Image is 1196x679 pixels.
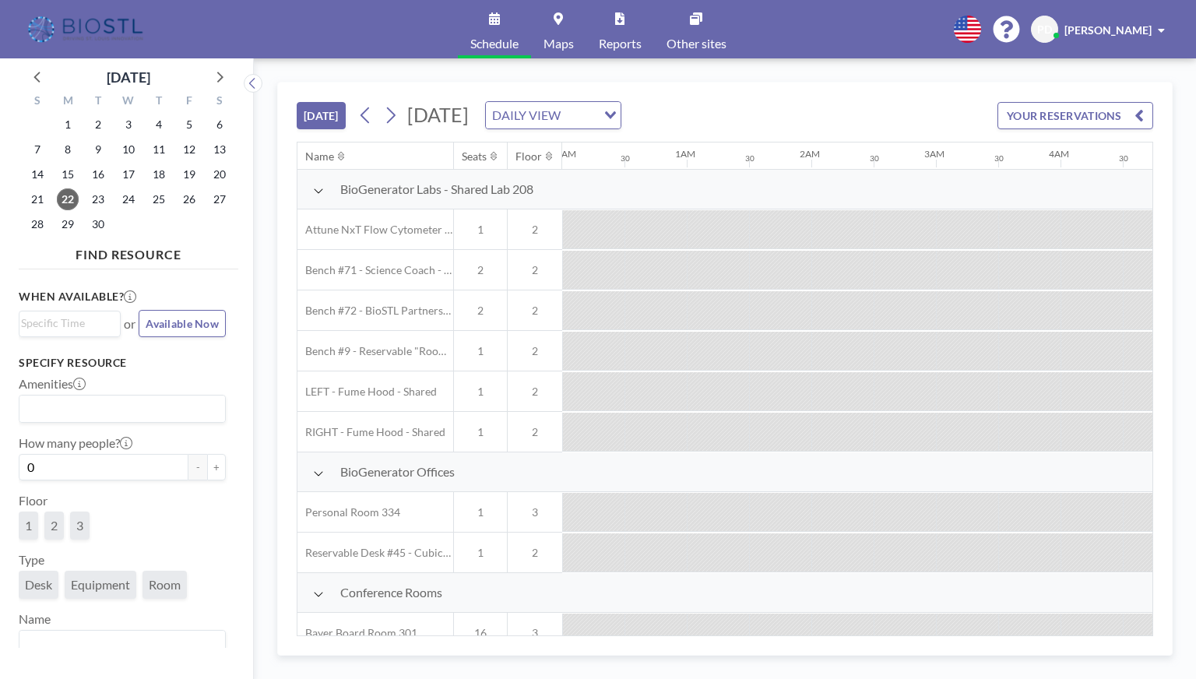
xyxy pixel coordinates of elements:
span: or [124,316,135,332]
input: Search for option [21,399,216,419]
span: Friday, September 5, 2025 [178,114,200,135]
span: Conference Rooms [340,585,442,600]
div: 30 [870,153,879,164]
span: 2 [508,385,562,399]
span: Tuesday, September 9, 2025 [87,139,109,160]
span: Thursday, September 18, 2025 [148,164,170,185]
span: Saturday, September 13, 2025 [209,139,230,160]
span: Monday, September 1, 2025 [57,114,79,135]
span: 2 [51,518,58,533]
label: Type [19,552,44,568]
span: 3 [76,518,83,533]
span: Thursday, September 4, 2025 [148,114,170,135]
span: 1 [25,518,32,533]
span: Tuesday, September 30, 2025 [87,213,109,235]
span: Schedule [470,37,519,50]
span: Sunday, September 14, 2025 [26,164,48,185]
div: [DATE] [107,66,150,88]
span: Saturday, September 27, 2025 [209,188,230,210]
span: Tuesday, September 23, 2025 [87,188,109,210]
span: Bench #9 - Reservable "RoomZilla" Bench [297,344,453,358]
label: Name [19,611,51,627]
label: Amenities [19,376,86,392]
span: Friday, September 12, 2025 [178,139,200,160]
div: 30 [1119,153,1128,164]
span: Saturday, September 20, 2025 [209,164,230,185]
div: 30 [745,153,755,164]
span: BioGenerator Labs - Shared Lab 208 [340,181,533,197]
span: Wednesday, September 24, 2025 [118,188,139,210]
button: - [188,454,207,480]
button: [DATE] [297,102,346,129]
div: Search for option [19,311,120,335]
button: + [207,454,226,480]
div: S [204,92,234,112]
span: 1 [454,505,507,519]
span: Maps [543,37,574,50]
span: [PERSON_NAME] [1064,23,1152,37]
span: Bench #72 - BioSTL Partnerships & Apprenticeships Bench [297,304,453,318]
div: 3AM [924,148,944,160]
input: Search for option [21,315,111,332]
div: Floor [515,150,542,164]
span: Tuesday, September 2, 2025 [87,114,109,135]
span: LEFT - Fume Hood - Shared [297,385,437,399]
span: 1 [454,546,507,560]
span: Monday, September 22, 2025 [57,188,79,210]
div: Search for option [19,631,225,657]
div: Seats [462,150,487,164]
div: T [83,92,114,112]
div: 30 [994,153,1004,164]
div: 30 [621,153,630,164]
div: T [143,92,174,112]
span: 2 [508,304,562,318]
span: 16 [454,626,507,640]
span: Wednesday, September 17, 2025 [118,164,139,185]
div: Search for option [486,102,621,128]
input: Search for option [565,105,595,125]
div: 12AM [551,148,576,160]
span: 3 [508,626,562,640]
button: YOUR RESERVATIONS [997,102,1153,129]
div: 4AM [1049,148,1069,160]
span: Other sites [667,37,726,50]
input: Search for option [21,634,216,654]
span: 2 [508,344,562,358]
div: W [114,92,144,112]
span: Equipment [71,577,130,593]
span: 1 [454,344,507,358]
span: Monday, September 29, 2025 [57,213,79,235]
span: Monday, September 15, 2025 [57,164,79,185]
span: 2 [508,425,562,439]
div: S [23,92,53,112]
div: F [174,92,204,112]
span: 3 [508,505,562,519]
span: Friday, September 26, 2025 [178,188,200,210]
div: M [53,92,83,112]
span: PD [1037,23,1052,37]
span: 2 [508,263,562,277]
span: 1 [454,425,507,439]
span: Reservable Desk #45 - Cubicle Area (Office 206) [297,546,453,560]
span: Personal Room 334 [297,505,400,519]
span: Wednesday, September 3, 2025 [118,114,139,135]
span: Saturday, September 6, 2025 [209,114,230,135]
span: Bench #71 - Science Coach - BioSTL Bench [297,263,453,277]
span: 2 [454,304,507,318]
span: Thursday, September 25, 2025 [148,188,170,210]
span: Reports [599,37,642,50]
span: Desk [25,577,52,593]
span: BioGenerator Offices [340,464,455,480]
span: Attune NxT Flow Cytometer - Bench #25 [297,223,453,237]
div: Search for option [19,396,225,422]
span: 2 [454,263,507,277]
span: Sunday, September 21, 2025 [26,188,48,210]
span: Available Now [146,317,219,330]
button: Available Now [139,310,226,337]
label: How many people? [19,435,132,451]
span: Room [149,577,181,593]
span: Thursday, September 11, 2025 [148,139,170,160]
span: Tuesday, September 16, 2025 [87,164,109,185]
span: Monday, September 8, 2025 [57,139,79,160]
h3: Specify resource [19,356,226,370]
